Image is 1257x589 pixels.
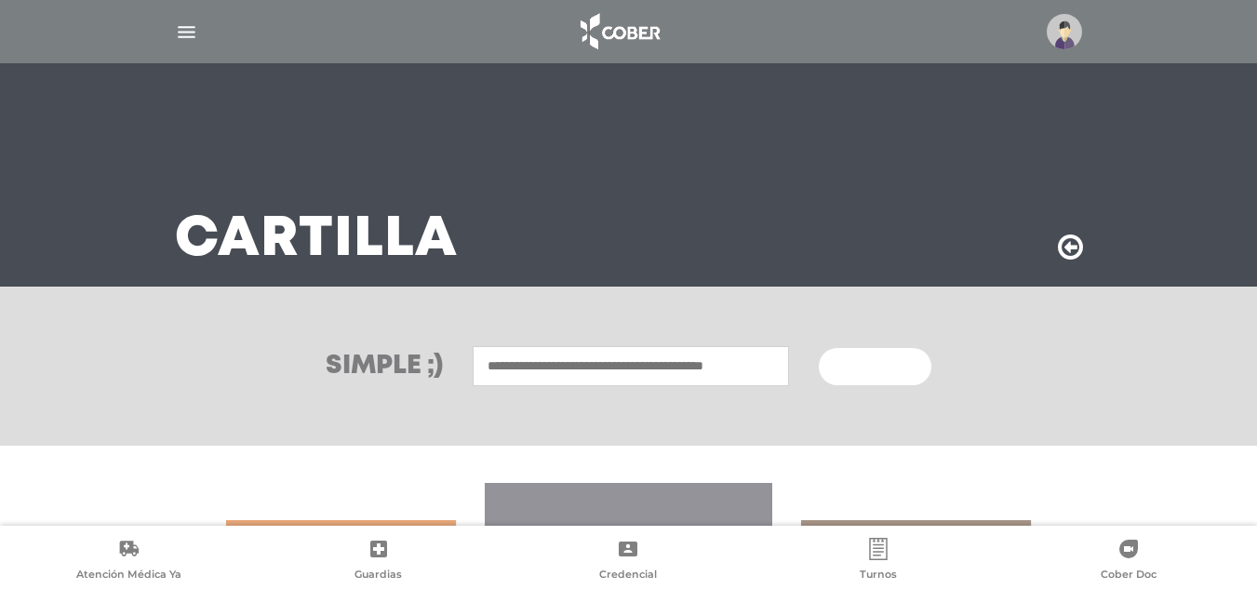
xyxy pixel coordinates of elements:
span: Cober Doc [1101,568,1157,584]
img: profile-placeholder.svg [1047,14,1082,49]
span: Turnos [860,568,897,584]
a: Cober Doc [1003,538,1253,585]
button: Buscar [819,348,930,385]
img: logo_cober_home-white.png [570,9,668,54]
span: Credencial [599,568,657,584]
h3: Simple ;) [326,354,443,380]
h3: Cartilla [175,216,458,264]
a: Guardias [254,538,504,585]
a: Atención Médica Ya [4,538,254,585]
a: Turnos [754,538,1004,585]
a: Credencial [503,538,754,585]
span: Atención Médica Ya [76,568,181,584]
span: Buscar [841,361,895,374]
img: Cober_menu-lines-white.svg [175,20,198,44]
span: Guardias [354,568,402,584]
